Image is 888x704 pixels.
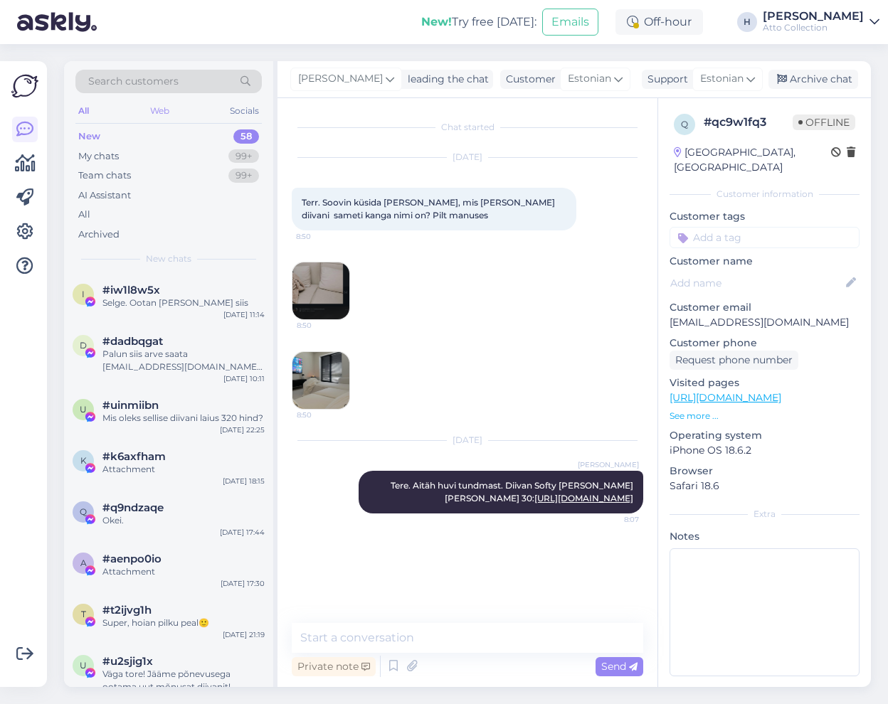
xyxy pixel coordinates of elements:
[670,410,860,422] p: See more ...
[102,412,265,425] div: Mis oleks sellise diivani laius 320 hind?
[578,459,639,470] span: [PERSON_NAME]
[670,529,860,544] p: Notes
[11,73,38,100] img: Askly Logo
[670,443,860,458] p: iPhone OS 18.6.2
[297,320,350,331] span: 8:50
[534,493,633,503] a: [URL][DOMAIN_NAME]
[302,197,557,220] span: Terr. Soovin küsida [PERSON_NAME], mis [PERSON_NAME] diivani sameti kanga nimi on? Pilt manuses
[78,228,120,242] div: Archived
[102,463,265,476] div: Attachment
[82,289,85,299] span: i
[78,188,131,203] div: AI Assistant
[233,129,259,144] div: 58
[763,22,864,33] div: Atto Collection
[670,464,860,479] p: Browser
[102,668,265,693] div: Väga tore! Jääme põnevusega ootama uut mõnusat diivanit!
[391,480,635,503] span: Tere. Aitäh huvi tundmast. Diivan Softy [PERSON_NAME] [PERSON_NAME] 30:
[763,11,864,22] div: [PERSON_NAME]
[102,553,162,565] span: #aenpo0io
[227,102,262,120] div: Socials
[223,373,265,384] div: [DATE] 10:11
[737,12,757,32] div: H
[670,428,860,443] p: Operating system
[670,351,798,370] div: Request phone number
[102,501,164,514] span: #q9ndzaqe
[292,352,349,409] img: Attachment
[81,609,86,619] span: t
[421,14,536,31] div: Try free [DATE]:
[147,102,172,120] div: Web
[78,208,90,222] div: All
[670,336,860,351] p: Customer phone
[228,169,259,183] div: 99+
[670,209,860,224] p: Customer tags
[220,527,265,538] div: [DATE] 17:44
[102,348,265,373] div: Palun siis arve saata [EMAIL_ADDRESS][DOMAIN_NAME] ja arvesaajaks Supelhai OÜ.
[78,149,119,164] div: My chats
[223,629,265,640] div: [DATE] 21:19
[700,71,744,87] span: Estonian
[292,657,376,676] div: Private note
[102,514,265,527] div: Okei.
[221,578,265,589] div: [DATE] 17:30
[586,514,639,525] span: 8:07
[75,102,92,120] div: All
[223,476,265,486] div: [DATE] 18:15
[500,72,556,87] div: Customer
[102,565,265,578] div: Attachment
[670,375,860,390] p: Visited pages
[704,114,793,131] div: # qc9w1fq3
[292,151,643,164] div: [DATE]
[292,434,643,447] div: [DATE]
[102,604,152,617] span: #t2ijvg1h
[228,149,259,164] div: 99+
[297,410,350,420] span: 8:50
[223,309,265,320] div: [DATE] 11:14
[670,227,860,248] input: Add a tag
[102,399,159,412] span: #uinmiibn
[670,508,860,521] div: Extra
[542,9,598,36] button: Emails
[80,455,87,466] span: k
[670,479,860,494] p: Safari 18.6
[78,169,131,183] div: Team chats
[793,114,855,130] span: Offline
[670,391,781,404] a: [URL][DOMAIN_NAME]
[80,660,87,671] span: u
[642,72,688,87] div: Support
[670,275,843,291] input: Add name
[80,340,87,351] span: d
[681,119,688,129] span: q
[102,655,153,668] span: #u2sjig1x
[601,660,638,673] span: Send
[670,254,860,269] p: Customer name
[670,315,860,330] p: [EMAIL_ADDRESS][DOMAIN_NAME]
[292,121,643,134] div: Chat started
[78,129,100,144] div: New
[102,617,265,629] div: Super, hoian pilku peal🙂
[674,145,831,175] div: [GEOGRAPHIC_DATA], [GEOGRAPHIC_DATA]
[670,188,860,201] div: Customer information
[763,11,879,33] a: [PERSON_NAME]Atto Collection
[296,231,349,242] span: 8:50
[88,74,179,89] span: Search customers
[220,425,265,435] div: [DATE] 22:25
[102,284,160,297] span: #iw1l8w5x
[768,70,858,89] div: Archive chat
[102,297,265,309] div: Selge. Ootan [PERSON_NAME] siis
[102,450,166,463] span: #k6axfham
[80,404,87,415] span: u
[102,335,163,348] span: #dadbqgat
[670,300,860,315] p: Customer email
[80,558,87,568] span: a
[568,71,611,87] span: Estonian
[292,262,349,319] img: Attachment
[402,72,489,87] div: leading the chat
[615,9,703,35] div: Off-hour
[298,71,383,87] span: [PERSON_NAME]
[146,252,191,265] span: New chats
[421,15,452,28] b: New!
[80,506,87,517] span: q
